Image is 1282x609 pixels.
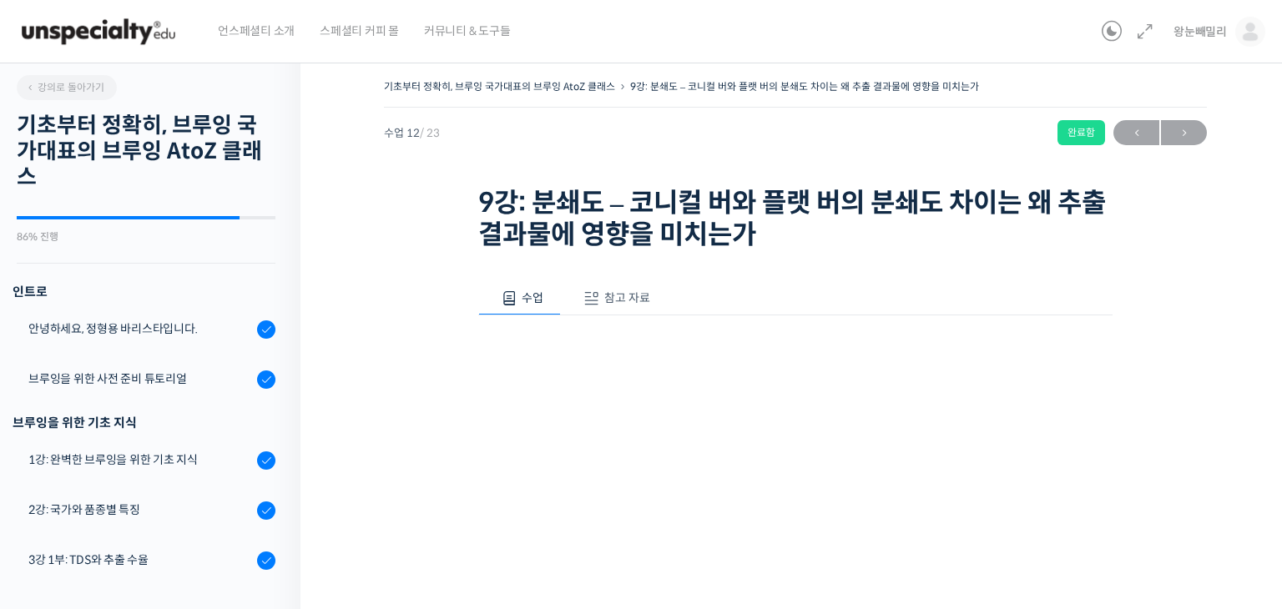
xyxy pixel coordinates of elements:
span: 수업 12 [384,128,440,138]
div: 86% 진행 [17,232,275,242]
div: 브루잉을 위한 기초 지식 [13,411,275,434]
span: 강의로 돌아가기 [25,81,104,93]
h1: 9강: 분쇄도 – 코니컬 버와 플랫 버의 분쇄도 차이는 왜 추출 결과물에 영향을 미치는가 [478,187,1113,251]
div: 1강: 완벽한 브루잉을 위한 기초 지식 [28,450,252,469]
span: ← [1113,122,1159,144]
div: 2강: 국가와 품종별 특징 [28,501,252,519]
a: 다음→ [1161,120,1207,145]
h3: 인트로 [13,280,275,303]
span: 왕눈빼밀리 [1173,24,1227,39]
span: → [1161,122,1207,144]
div: 안녕하세요, 정형용 바리스타입니다. [28,320,252,338]
a: 기초부터 정확히, 브루잉 국가대표의 브루잉 AtoZ 클래스 [384,80,615,93]
span: 참고 자료 [604,290,650,305]
div: 3강 1부: TDS와 추출 수율 [28,551,252,569]
div: 완료함 [1057,120,1105,145]
a: ←이전 [1113,120,1159,145]
a: 강의로 돌아가기 [17,75,117,100]
a: 9강: 분쇄도 – 코니컬 버와 플랫 버의 분쇄도 차이는 왜 추출 결과물에 영향을 미치는가 [630,80,979,93]
h2: 기초부터 정확히, 브루잉 국가대표의 브루잉 AtoZ 클래스 [17,113,275,191]
div: 브루잉을 위한 사전 준비 튜토리얼 [28,370,252,388]
span: 수업 [522,290,543,305]
span: / 23 [420,126,440,140]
